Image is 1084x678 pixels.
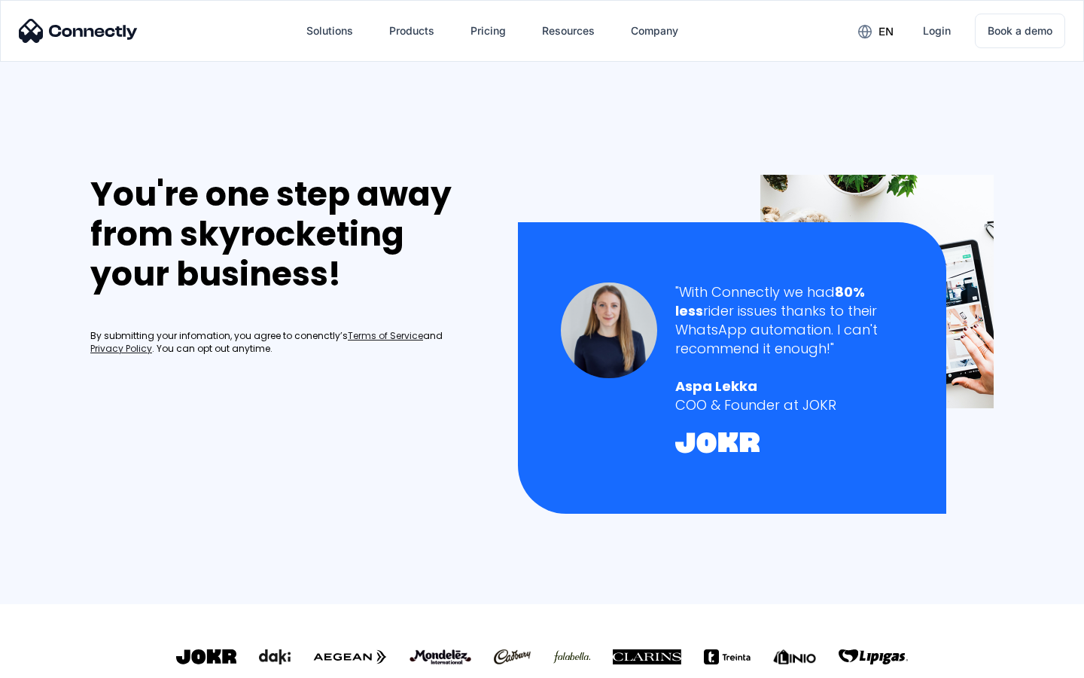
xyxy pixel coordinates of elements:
div: By submitting your infomation, you agree to conenctly’s and . You can opt out anytime. [90,330,486,356]
div: Login [923,20,951,41]
a: Privacy Policy [90,343,152,356]
a: Login [911,13,963,49]
a: Terms of Service [348,330,423,343]
aside: Language selected: English [15,652,90,673]
strong: 80% less [675,282,865,320]
div: Company [631,20,678,41]
div: Solutions [294,13,365,49]
div: Company [619,13,690,49]
div: Pricing [470,20,506,41]
ul: Language list [30,652,90,673]
div: en [846,20,905,42]
div: "With Connectly we had rider issues thanks to their WhatsApp automation. I can't recommend it eno... [675,282,903,359]
img: Connectly Logo [19,19,138,43]
div: Resources [530,13,607,49]
div: Products [377,13,446,49]
div: Products [389,20,434,41]
a: Book a demo [975,14,1065,48]
strong: Aspa Lekka [675,377,757,395]
a: Pricing [458,13,518,49]
div: You're one step away from skyrocketing your business! [90,175,486,294]
div: Solutions [306,20,353,41]
div: Resources [542,20,595,41]
div: COO & Founder at JOKR [675,395,903,414]
div: en [878,21,894,42]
